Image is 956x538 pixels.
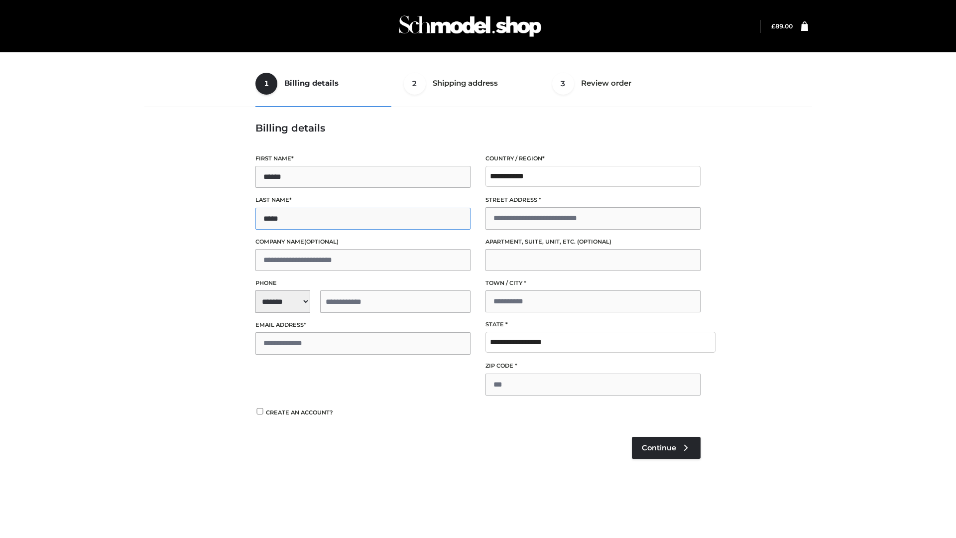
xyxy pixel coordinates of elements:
label: Last name [255,195,471,205]
a: Continue [632,437,701,459]
span: Continue [642,443,676,452]
label: Email address [255,320,471,330]
label: Company name [255,237,471,247]
bdi: 89.00 [771,22,793,30]
label: Country / Region [485,154,701,163]
input: Create an account? [255,408,264,414]
label: Apartment, suite, unit, etc. [485,237,701,247]
span: £ [771,22,775,30]
label: Phone [255,278,471,288]
img: Schmodel Admin 964 [395,6,545,46]
label: Town / City [485,278,701,288]
label: State [485,320,701,329]
span: Create an account? [266,409,333,416]
label: ZIP Code [485,361,701,371]
span: (optional) [304,238,339,245]
label: First name [255,154,471,163]
h3: Billing details [255,122,701,134]
label: Street address [485,195,701,205]
span: (optional) [577,238,611,245]
a: £89.00 [771,22,793,30]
